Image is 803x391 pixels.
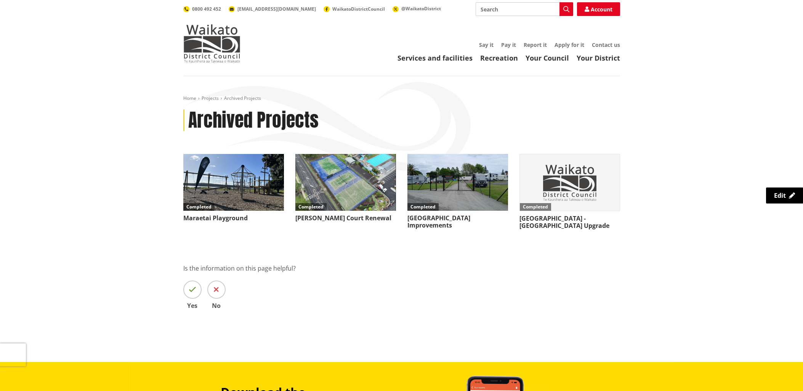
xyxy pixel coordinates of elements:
a: [EMAIL_ADDRESS][DOMAIN_NAME] [229,6,316,12]
a: Completed [GEOGRAPHIC_DATA] Improvements [407,154,508,229]
nav: breadcrumb [183,95,620,102]
a: Completed [PERSON_NAME] Court Renewal [295,154,396,222]
h3: [PERSON_NAME] Court Renewal [295,215,396,222]
span: Edit [774,191,786,200]
h3: [GEOGRAPHIC_DATA] Improvements [407,215,508,229]
img: Completed 5 [407,154,508,211]
a: 0800 492 452 [183,6,221,12]
a: @WaikatoDistrict [393,5,441,12]
span: 0800 492 452 [192,6,221,12]
a: Home [183,95,196,101]
h3: Maraetai Playground [183,215,284,222]
a: Report it [524,41,547,48]
div: Completed [183,203,215,211]
div: Completed [520,203,551,211]
h1: Archived Projects [188,109,319,131]
input: Search input [476,2,573,16]
span: No [207,303,226,309]
a: Contact us [592,41,620,48]
a: Recreation [480,53,518,62]
div: Completed [295,203,327,211]
img: Lightybody Reserve Courts Feb 2024 [295,154,396,211]
a: Say it [479,41,494,48]
a: Your Council [526,53,569,62]
a: Completed [GEOGRAPHIC_DATA] - [GEOGRAPHIC_DATA] Upgrade [519,154,620,229]
a: Edit [766,187,803,204]
a: Account [577,2,620,16]
a: Your District [577,53,620,62]
a: Projects [202,95,219,101]
a: WaikatoDistrictCouncil [324,6,385,12]
img: Tuakau - West Street Carpark Upgrade [520,154,620,210]
span: [EMAIL_ADDRESS][DOMAIN_NAME] [237,6,316,12]
img: Maraetai Bay playground opening [183,154,284,211]
span: Yes [183,303,202,309]
a: Completed Maraetai Bay playground opening Maraetai Playground [183,154,284,222]
span: Archived Projects [224,95,261,101]
span: WaikatoDistrictCouncil [332,6,385,12]
a: Apply for it [555,41,584,48]
h3: [GEOGRAPHIC_DATA] - [GEOGRAPHIC_DATA] Upgrade [519,215,620,229]
img: Waikato District Council - Te Kaunihera aa Takiwaa o Waikato [183,24,240,62]
p: Is the information on this page helpful? [183,264,620,273]
div: Completed [407,203,439,211]
a: Pay it [501,41,516,48]
a: Services and facilities [397,53,473,62]
span: @WaikatoDistrict [401,5,441,12]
